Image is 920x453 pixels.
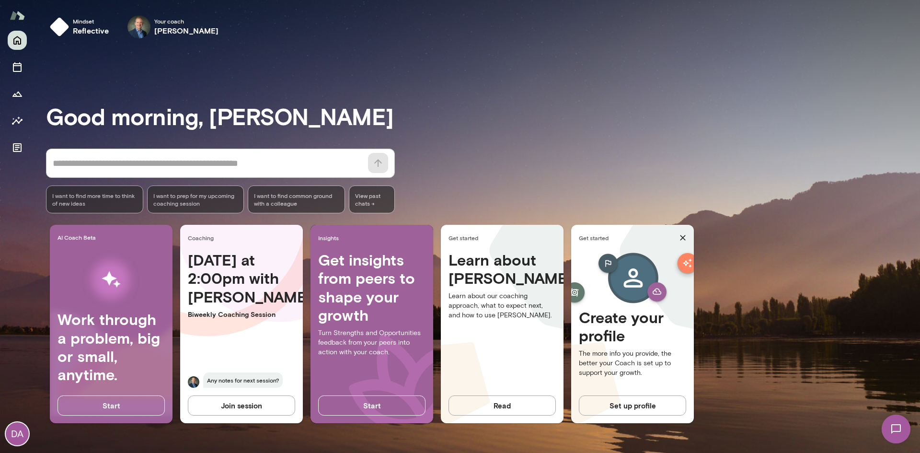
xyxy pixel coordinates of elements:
[188,395,295,416] button: Join session
[73,25,109,36] h6: reflective
[8,138,27,157] button: Documents
[57,233,169,241] span: AI Coach Beta
[318,328,425,357] p: Turn Strengths and Opportunities feedback from your peers into action with your coach.
[8,58,27,77] button: Sessions
[203,372,283,388] span: Any notes for next session?
[57,395,165,416] button: Start
[46,103,920,129] h3: Good morning, [PERSON_NAME]
[127,15,150,38] img: Michael Alden
[121,12,226,42] div: Michael AldenYour coach[PERSON_NAME]
[188,234,299,242] span: Coaching
[248,186,345,213] div: I want to find common ground with a colleague
[448,234,560,242] span: Get started
[579,395,686,416] button: Set up profile
[448,291,556,320] p: Learn about our coaching approach, what to expect next, and how to use [PERSON_NAME].
[188,376,199,388] img: Michael
[154,25,219,36] h6: [PERSON_NAME]
[57,310,165,384] h4: Work through a problem, big or small, anytime.
[52,192,137,207] span: I want to find more time to think of new ideas
[188,310,295,319] p: Biweekly Coaching Session
[579,308,686,345] h4: Create your profile
[583,251,682,308] img: Create profile
[254,192,339,207] span: I want to find common ground with a colleague
[448,251,556,288] h4: Learn about [PERSON_NAME]
[6,422,29,445] div: DA
[73,17,109,25] span: Mindset
[579,349,686,378] p: The more info you provide, the better your Coach is set up to support your growth.
[8,111,27,130] button: Insights
[579,234,676,242] span: Get started
[69,249,154,310] img: AI Workflows
[46,186,143,213] div: I want to find more time to think of new ideas
[318,395,425,416] button: Start
[318,251,425,325] h4: Get insights from peers to shape your growth
[147,186,244,213] div: I want to prep for my upcoming coaching session
[10,6,25,24] img: Mento
[448,395,556,416] button: Read
[50,17,69,36] img: mindset
[8,84,27,104] button: Growth Plan
[349,186,395,213] span: View past chats ->
[153,192,238,207] span: I want to prep for my upcoming coaching session
[8,31,27,50] button: Home
[318,234,429,242] span: Insights
[154,17,219,25] span: Your coach
[188,251,295,306] h4: [DATE] at 2:00pm with [PERSON_NAME]
[46,12,117,42] button: Mindsetreflective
